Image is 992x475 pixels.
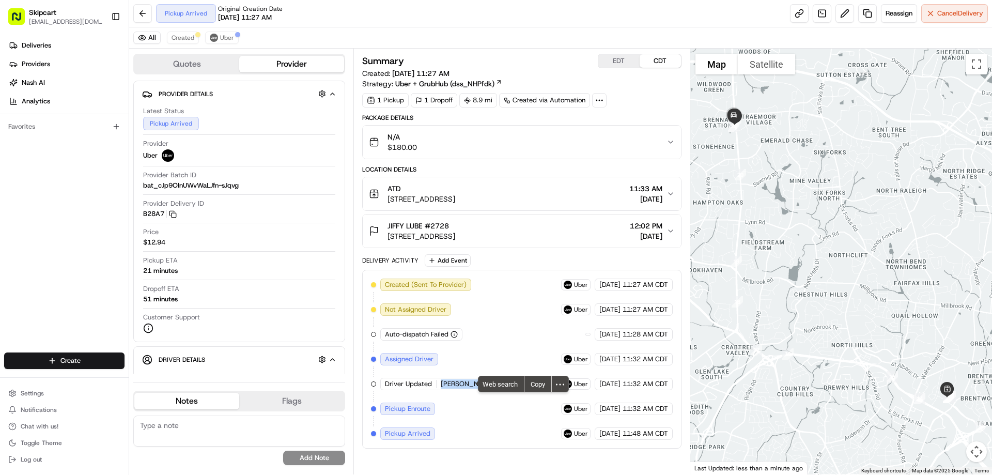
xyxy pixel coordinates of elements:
[623,280,668,289] span: 11:27 AM CDT
[886,9,912,18] span: Reassign
[218,13,272,22] span: [DATE] 11:27 AM
[4,386,125,401] button: Settings
[478,376,524,392] span: Web search
[940,387,960,406] div: 13
[385,379,432,389] span: Driver Updated
[937,9,983,18] span: Cancel Delivery
[210,34,218,42] img: uber-new-logo.jpeg
[143,181,239,190] span: bat_cJp9OInUWvWaLJfn-sJqvg
[912,468,968,473] span: Map data ©2025 Google
[861,467,906,474] button: Keyboard shortcuts
[385,280,467,289] span: Created (Sent To Provider)
[574,405,588,413] span: Uber
[142,351,336,368] button: Driver Details
[4,118,125,135] div: Favorites
[10,151,19,159] div: 📗
[599,305,621,314] span: [DATE]
[441,379,495,389] span: [PERSON_NAME]
[143,266,178,275] div: 21 minutes
[21,455,42,464] span: Log out
[4,403,125,417] button: Notifications
[143,238,165,247] span: $12.94
[239,393,344,409] button: Flags
[134,56,239,72] button: Quotes
[362,93,409,108] div: 1 Pickup
[738,54,795,74] button: Show satellite imagery
[159,90,213,98] span: Provider Details
[10,41,188,58] p: Welcome 👋
[133,32,161,44] button: All
[640,54,681,68] button: CDT
[218,5,283,13] span: Original Creation Date
[599,379,621,389] span: [DATE]
[921,4,988,23] button: CancelDelivery
[425,254,471,267] button: Add Event
[4,436,125,450] button: Toggle Theme
[629,183,662,194] span: 11:33 AM
[388,231,455,241] span: [STREET_ADDRESS]
[974,468,989,473] a: Terms (opens in new tab)
[142,85,336,102] button: Provider Details
[623,429,668,438] span: 11:48 AM CDT
[882,367,902,387] div: 15
[623,379,668,389] span: 11:32 AM CDT
[598,54,640,68] button: EDT
[574,305,588,314] span: Uber
[4,56,129,72] a: Providers
[623,404,668,413] span: 11:32 AM CDT
[21,439,62,447] span: Toggle Theme
[29,7,56,18] span: Skipcart
[22,41,51,50] span: Deliveries
[162,149,174,162] img: uber-new-logo.jpeg
[564,281,572,289] img: uber-new-logo.jpeg
[385,330,448,339] span: Auto-dispatch Failed
[726,252,746,271] div: 19
[362,256,419,265] div: Delivery Activity
[564,405,572,413] img: uber-new-logo.jpeg
[22,59,50,69] span: Providers
[6,146,83,164] a: 📗Knowledge Base
[623,330,668,339] span: 11:28 AM CDT
[4,353,125,369] button: Create
[143,106,184,116] span: Latest Status
[172,34,194,42] span: Created
[630,231,662,241] span: [DATE]
[363,177,680,210] button: ATD[STREET_ADDRESS]11:33 AM[DATE]
[574,430,588,438] span: Uber
[599,404,621,413] span: [DATE]
[10,99,29,117] img: 1736555255976-a54dd68f-1ca7-489b-9aae-adbdc363a1c4
[385,305,446,314] span: Not Assigned Driver
[4,37,129,54] a: Deliveries
[564,305,572,314] img: uber-new-logo.jpeg
[966,441,987,462] button: Map camera controls
[395,79,502,89] a: Uber + GrubHub (dss_NHPfdk)
[143,151,158,160] span: Uber
[395,79,494,89] span: Uber + GrubHub (dss_NHPfdk)
[35,99,169,109] div: Start new chat
[4,74,129,91] a: Nash AI
[60,356,81,365] span: Create
[778,344,798,364] div: 16
[630,221,662,231] span: 12:02 PM
[362,114,681,122] div: Package Details
[73,175,125,183] a: Powered byPylon
[4,452,125,467] button: Log out
[970,418,990,437] div: 7
[29,18,103,26] button: [EMAIL_ADDRESS][DOMAIN_NAME]
[499,93,590,108] a: Created via Automation
[727,292,747,312] div: 18
[10,10,31,31] img: Nash
[239,56,344,72] button: Provider
[623,355,668,364] span: 11:32 AM CDT
[205,32,239,44] button: Uber
[143,256,178,265] span: Pickup ETA
[143,227,159,237] span: Price
[574,380,588,388] span: Uber
[411,93,457,108] div: 1 Dropoff
[103,175,125,183] span: Pylon
[599,330,621,339] span: [DATE]
[134,393,239,409] button: Notes
[362,79,502,89] div: Strategy:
